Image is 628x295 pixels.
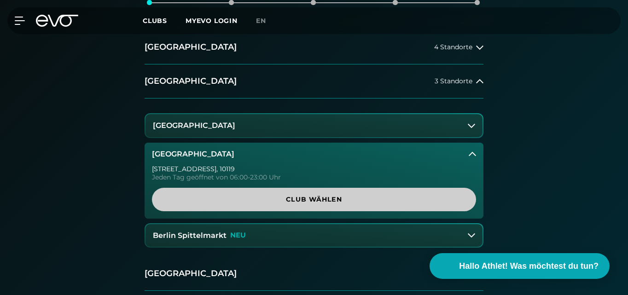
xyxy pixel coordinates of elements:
[145,224,483,247] button: Berlin SpittelmarktNEU
[152,188,476,211] a: Club wählen
[145,41,237,53] h2: [GEOGRAPHIC_DATA]
[435,270,472,277] span: 2 Standorte
[434,44,472,51] span: 4 Standorte
[145,257,483,291] button: [GEOGRAPHIC_DATA]2 Standorte
[145,143,483,166] button: [GEOGRAPHIC_DATA]
[145,268,237,279] h2: [GEOGRAPHIC_DATA]
[256,17,266,25] span: en
[143,16,186,25] a: Clubs
[145,114,483,137] button: [GEOGRAPHIC_DATA]
[435,78,472,85] span: 3 Standorte
[230,231,246,239] p: NEU
[152,166,476,172] div: [STREET_ADDRESS] , 10119
[152,174,476,180] div: Jeden Tag geöffnet von 06:00-23:00 Uhr
[186,17,238,25] a: MYEVO LOGIN
[153,121,235,130] h3: [GEOGRAPHIC_DATA]
[143,17,167,25] span: Clubs
[430,253,610,279] button: Hallo Athlet! Was möchtest du tun?
[145,30,483,64] button: [GEOGRAPHIC_DATA]4 Standorte
[163,195,465,204] span: Club wählen
[145,75,237,87] h2: [GEOGRAPHIC_DATA]
[152,150,234,158] h3: [GEOGRAPHIC_DATA]
[459,260,599,272] span: Hallo Athlet! Was möchtest du tun?
[256,16,277,26] a: en
[153,231,227,240] h3: Berlin Spittelmarkt
[145,64,483,98] button: [GEOGRAPHIC_DATA]3 Standorte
